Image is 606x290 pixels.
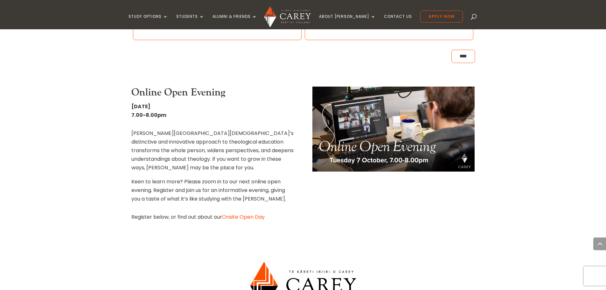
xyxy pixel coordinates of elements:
[131,213,294,221] p: Register below, or find out about our
[420,11,463,23] a: Apply Now
[264,6,311,27] img: Carey Baptist College
[131,87,294,102] h3: Online Open Evening
[312,87,475,172] img: Online Open Evening Oct 2025
[131,177,294,203] p: Keen to learn more? Please zoom in to our next online open evening. Register and join us for an i...
[176,14,204,29] a: Students
[131,103,166,119] strong: [DATE] 7.00-8.00pm
[319,14,376,29] a: About [PERSON_NAME]
[222,213,265,221] a: Onsite Open Day
[384,14,412,29] a: Contact Us
[129,14,168,29] a: Study Options
[131,129,294,177] p: [PERSON_NAME][GEOGRAPHIC_DATA][DEMOGRAPHIC_DATA]’s distinctive and innovative approach to theolog...
[212,14,257,29] a: Alumni & Friends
